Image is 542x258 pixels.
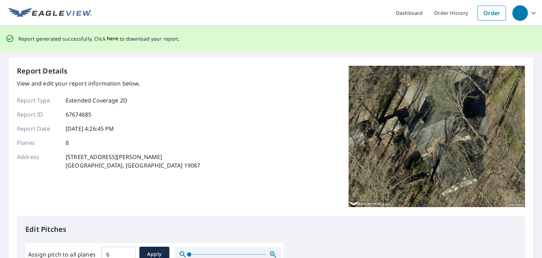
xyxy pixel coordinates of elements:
[18,34,180,43] p: Report generated successfully. Click to download your report.
[477,6,506,20] a: Order
[17,96,59,105] p: Report Type
[66,96,127,105] p: Extended Coverage 2D
[107,34,119,43] button: here
[17,79,200,88] p: View and edit your report information below.
[17,153,59,170] p: Address
[17,124,59,133] p: Report Date
[66,139,69,147] p: 8
[8,8,92,18] img: EV Logo
[17,139,59,147] p: Planes
[66,153,200,170] p: [STREET_ADDRESS][PERSON_NAME] [GEOGRAPHIC_DATA], [GEOGRAPHIC_DATA] 19087
[17,66,68,76] p: Report Details
[349,66,525,207] img: Top image
[17,110,59,119] p: Report ID
[66,124,114,133] p: [DATE] 4:26:45 PM
[25,224,517,235] p: Edit Pitches
[66,110,91,119] p: 67674685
